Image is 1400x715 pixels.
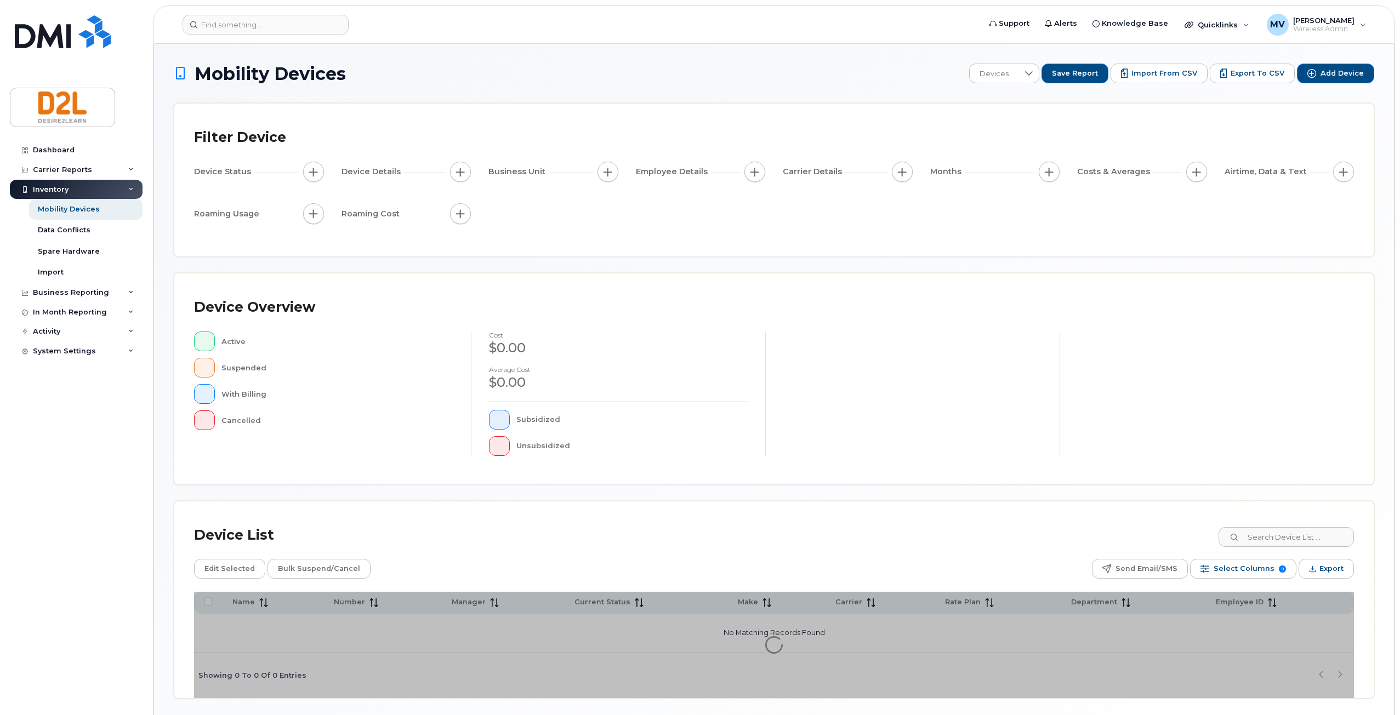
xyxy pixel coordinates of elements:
[489,373,748,392] div: $0.00
[195,64,346,83] span: Mobility Devices
[221,358,454,377] div: Suspended
[783,166,845,178] span: Carrier Details
[1190,559,1296,579] button: Select Columns 9
[516,410,748,430] div: Subsidized
[342,208,403,220] span: Roaming Cost
[1052,68,1098,78] span: Save Report
[194,559,265,579] button: Edit Selected
[1297,64,1374,83] button: Add Device
[1116,560,1177,577] span: Send Email/SMS
[516,436,748,456] div: Unsubsidized
[1319,560,1344,577] span: Export
[194,208,263,220] span: Roaming Usage
[221,410,454,430] div: Cancelled
[930,166,965,178] span: Months
[221,384,454,404] div: With Billing
[1231,68,1284,78] span: Export to CSV
[489,339,748,357] div: $0.00
[1092,559,1188,579] button: Send Email/SMS
[1131,68,1197,78] span: Import from CSV
[636,166,711,178] span: Employee Details
[489,331,748,339] h4: cost
[970,64,1018,84] span: Devices
[221,331,454,351] div: Active
[194,123,286,152] div: Filter Device
[342,166,404,178] span: Device Details
[1321,68,1364,78] span: Add Device
[278,560,360,577] span: Bulk Suspend/Cancel
[194,166,254,178] span: Device Status
[1111,64,1208,83] button: Import from CSV
[194,293,315,322] div: Device Overview
[1299,559,1354,579] button: Export
[1225,166,1310,178] span: Airtime, Data & Text
[204,560,255,577] span: Edit Selected
[1219,527,1354,547] input: Search Device List ...
[268,559,371,579] button: Bulk Suspend/Cancel
[194,521,274,550] div: Device List
[488,166,549,178] span: Business Unit
[1214,560,1274,577] span: Select Columns
[1279,565,1286,573] span: 9
[1042,64,1108,83] button: Save Report
[1210,64,1295,83] button: Export to CSV
[1077,166,1153,178] span: Costs & Averages
[489,366,748,373] h4: Average cost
